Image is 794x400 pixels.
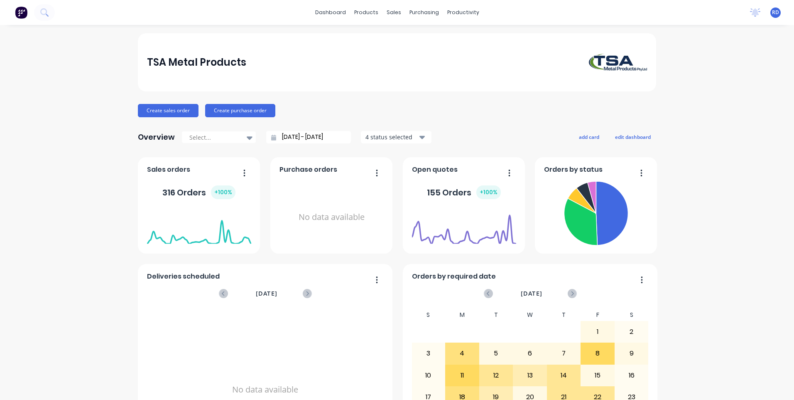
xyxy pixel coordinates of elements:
[581,309,615,321] div: F
[480,343,513,364] div: 5
[573,131,605,142] button: add card
[476,185,501,199] div: + 100 %
[513,365,546,386] div: 13
[513,343,546,364] div: 6
[513,309,547,321] div: W
[205,104,275,117] button: Create purchase order
[138,104,198,117] button: Create sales order
[405,6,443,19] div: purchasing
[412,309,446,321] div: S
[610,131,656,142] button: edit dashboard
[479,309,513,321] div: T
[256,289,277,298] span: [DATE]
[279,178,384,257] div: No data available
[581,343,614,364] div: 8
[138,129,175,146] div: Overview
[350,6,382,19] div: products
[615,343,648,364] div: 9
[581,321,614,342] div: 1
[521,289,542,298] span: [DATE]
[147,165,190,175] span: Sales orders
[279,165,337,175] span: Purchase orders
[544,165,603,175] span: Orders by status
[15,6,27,19] img: Factory
[361,131,431,143] button: 4 status selected
[589,54,647,71] img: TSA Metal Products
[427,185,501,199] div: 155 Orders
[615,309,649,321] div: S
[615,365,648,386] div: 16
[147,54,246,71] div: TSA Metal Products
[311,6,350,19] a: dashboard
[480,365,513,386] div: 12
[615,321,648,342] div: 2
[446,365,479,386] div: 11
[365,133,418,141] div: 4 status selected
[772,9,779,16] span: RD
[162,185,235,199] div: 316 Orders
[382,6,405,19] div: sales
[443,6,483,19] div: productivity
[547,365,581,386] div: 14
[412,343,445,364] div: 3
[446,343,479,364] div: 4
[147,272,220,281] span: Deliveries scheduled
[412,165,458,175] span: Open quotes
[445,309,479,321] div: M
[581,365,614,386] div: 15
[547,309,581,321] div: T
[412,365,445,386] div: 10
[547,343,581,364] div: 7
[211,185,235,199] div: + 100 %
